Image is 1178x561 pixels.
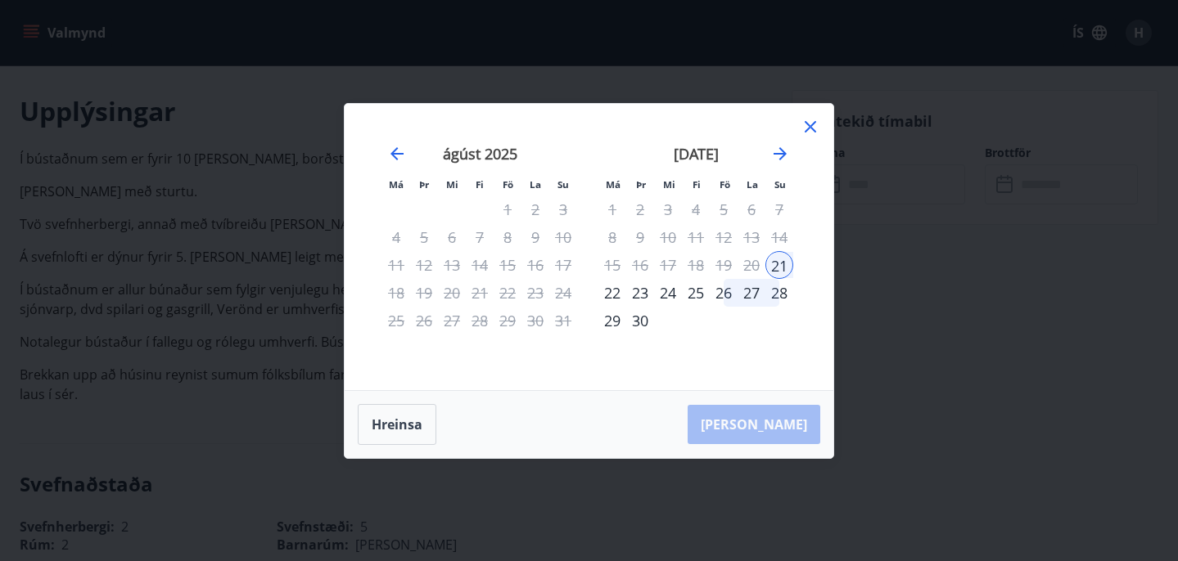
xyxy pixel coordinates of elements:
td: Not available. sunnudagur, 10. ágúst 2025 [549,223,577,251]
small: Su [774,178,786,191]
div: Move backward to switch to the previous month. [387,144,407,164]
div: 26 [710,279,738,307]
small: Þr [636,178,646,191]
td: Not available. þriðjudagur, 19. ágúst 2025 [410,279,438,307]
strong: [DATE] [674,144,719,164]
td: Not available. miðvikudagur, 10. september 2025 [654,223,682,251]
small: Má [389,178,404,191]
td: Not available. þriðjudagur, 2. september 2025 [626,195,654,223]
small: Fi [693,178,701,191]
small: Mi [446,178,458,191]
td: Not available. mánudagur, 18. ágúst 2025 [382,279,410,307]
td: Choose sunnudagur, 28. september 2025 as your check-out date. It’s available. [765,279,793,307]
td: Not available. sunnudagur, 24. ágúst 2025 [549,279,577,307]
td: Not available. föstudagur, 5. september 2025 [710,195,738,223]
td: Not available. laugardagur, 20. september 2025 [738,251,765,279]
td: Not available. fimmtudagur, 21. ágúst 2025 [466,279,494,307]
div: Aðeins innritun í boði [765,251,793,279]
td: Selected as start date. sunnudagur, 21. september 2025 [765,251,793,279]
td: Not available. miðvikudagur, 6. ágúst 2025 [438,223,466,251]
td: Not available. fimmtudagur, 7. ágúst 2025 [466,223,494,251]
td: Not available. föstudagur, 29. ágúst 2025 [494,307,521,334]
td: Not available. mánudagur, 15. september 2025 [598,251,626,279]
td: Not available. föstudagur, 1. ágúst 2025 [494,195,521,223]
td: Choose mánudagur, 22. september 2025 as your check-out date. It’s available. [598,279,626,307]
td: Not available. föstudagur, 22. ágúst 2025 [494,279,521,307]
td: Not available. þriðjudagur, 26. ágúst 2025 [410,307,438,334]
td: Not available. laugardagur, 9. ágúst 2025 [521,223,549,251]
td: Not available. föstudagur, 19. september 2025 [710,251,738,279]
td: Not available. laugardagur, 30. ágúst 2025 [521,307,549,334]
div: Aðeins útritun í boði [710,251,738,279]
td: Not available. miðvikudagur, 20. ágúst 2025 [438,279,466,307]
td: Not available. föstudagur, 8. ágúst 2025 [494,223,521,251]
small: La [747,178,758,191]
td: Not available. mánudagur, 11. ágúst 2025 [382,251,410,279]
td: Not available. mánudagur, 25. ágúst 2025 [382,307,410,334]
td: Not available. sunnudagur, 31. ágúst 2025 [549,307,577,334]
td: Not available. laugardagur, 13. september 2025 [738,223,765,251]
div: Calendar [364,123,814,370]
div: 25 [682,279,710,307]
small: Fi [476,178,484,191]
small: Fö [720,178,730,191]
td: Choose föstudagur, 26. september 2025 as your check-out date. It’s available. [710,279,738,307]
div: 23 [626,279,654,307]
td: Not available. sunnudagur, 14. september 2025 [765,223,793,251]
small: Má [606,178,621,191]
td: Choose fimmtudagur, 25. september 2025 as your check-out date. It’s available. [682,279,710,307]
div: 24 [654,279,682,307]
td: Not available. fimmtudagur, 4. september 2025 [682,195,710,223]
div: 27 [738,279,765,307]
button: Hreinsa [358,404,436,445]
td: Choose mánudagur, 29. september 2025 as your check-out date. It’s available. [598,307,626,334]
td: Not available. fimmtudagur, 11. september 2025 [682,223,710,251]
div: 22 [598,279,626,307]
div: 30 [626,307,654,334]
small: Mi [663,178,675,191]
td: Not available. sunnudagur, 3. ágúst 2025 [549,195,577,223]
td: Not available. fimmtudagur, 28. ágúst 2025 [466,307,494,334]
td: Choose miðvikudagur, 24. september 2025 as your check-out date. It’s available. [654,279,682,307]
td: Not available. þriðjudagur, 12. ágúst 2025 [410,251,438,279]
td: Not available. miðvikudagur, 27. ágúst 2025 [438,307,466,334]
small: Su [557,178,569,191]
td: Not available. laugardagur, 23. ágúst 2025 [521,279,549,307]
td: Not available. laugardagur, 6. september 2025 [738,195,765,223]
small: Þr [419,178,429,191]
td: Not available. miðvikudagur, 17. september 2025 [654,251,682,279]
small: Fö [503,178,513,191]
td: Not available. föstudagur, 15. ágúst 2025 [494,251,521,279]
td: Not available. þriðjudagur, 5. ágúst 2025 [410,223,438,251]
td: Not available. mánudagur, 8. september 2025 [598,223,626,251]
td: Choose þriðjudagur, 23. september 2025 as your check-out date. It’s available. [626,279,654,307]
td: Not available. fimmtudagur, 18. september 2025 [682,251,710,279]
strong: ágúst 2025 [443,144,517,164]
td: Choose þriðjudagur, 30. september 2025 as your check-out date. It’s available. [626,307,654,334]
td: Not available. laugardagur, 16. ágúst 2025 [521,251,549,279]
td: Not available. fimmtudagur, 14. ágúst 2025 [466,251,494,279]
td: Not available. sunnudagur, 7. september 2025 [765,195,793,223]
td: Not available. föstudagur, 12. september 2025 [710,223,738,251]
td: Not available. mánudagur, 4. ágúst 2025 [382,223,410,251]
td: Not available. þriðjudagur, 9. september 2025 [626,223,654,251]
div: 28 [765,279,793,307]
td: Not available. laugardagur, 2. ágúst 2025 [521,195,549,223]
small: La [530,178,541,191]
td: Not available. miðvikudagur, 13. ágúst 2025 [438,251,466,279]
td: Not available. þriðjudagur, 16. september 2025 [626,251,654,279]
td: Not available. miðvikudagur, 3. september 2025 [654,195,682,223]
td: Not available. sunnudagur, 17. ágúst 2025 [549,251,577,279]
div: Move forward to switch to the next month. [770,144,790,164]
div: 29 [598,307,626,334]
td: Not available. mánudagur, 1. september 2025 [598,195,626,223]
td: Choose laugardagur, 27. september 2025 as your check-out date. It’s available. [738,279,765,307]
